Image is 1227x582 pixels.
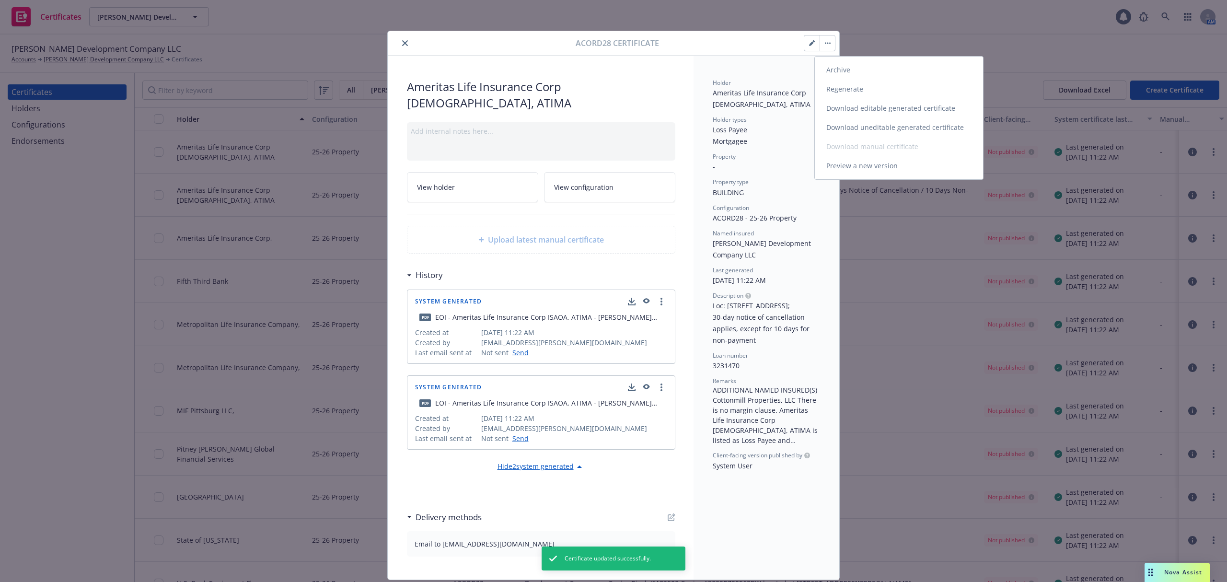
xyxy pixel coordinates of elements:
[1164,568,1202,576] span: Nova Assist
[713,125,747,146] span: Loss Payee Mortgagee
[713,88,810,109] span: Ameritas Life Insurance Corp [DEMOGRAPHIC_DATA], ATIMA
[713,351,748,360] span: Loan number
[481,327,668,338] span: [DATE] 11:22 AM
[415,413,477,423] span: Created at
[435,398,667,408] div: EOI - Ameritas Life Insurance Corp ISAOA, ATIMA - [PERSON_NAME] Development Company LLC - fillabl...
[415,338,477,348] span: Created by
[415,299,482,304] span: System Generated
[576,37,659,49] span: Acord28 certificate
[509,348,529,358] a: Send
[713,188,744,197] span: BUILDING
[713,385,820,445] div: ADDITIONAL NAMED INSURED(S) Cottonmill Properties, LLC There is no margin clause. Ameritas Life I...
[544,172,675,202] a: View configuration
[407,269,443,281] div: History
[415,539,555,549] div: Email to [EMAIL_ADDRESS][DOMAIN_NAME]
[419,399,431,407] span: pdf
[419,314,431,321] span: pdf
[498,461,585,473] div: Hide 2 system generated
[713,266,753,274] span: Last generated
[417,182,455,192] span: View holder
[656,296,667,307] a: more
[415,348,477,358] span: Last email sent at
[656,382,667,393] a: more
[713,301,811,345] span: Loc: [STREET_ADDRESS]; 30-day notice of cancellation applies, except for 10 days for non-payment
[509,433,529,443] a: Send
[416,269,443,281] h3: History
[713,213,797,222] span: ACORD28 - 25-26 Property
[399,37,411,49] button: close
[713,178,749,186] span: Property type
[713,162,715,171] span: -
[415,433,477,443] span: Last email sent at
[713,116,747,124] span: Holder types
[713,451,802,459] span: Client-facing version published by
[407,172,538,202] a: View holder
[435,312,667,322] div: EOI - Ameritas Life Insurance Corp ISAOA, ATIMA - [PERSON_NAME] Development Company LLC - fillabl...
[481,338,668,348] span: [EMAIL_ADDRESS][PERSON_NAME][DOMAIN_NAME]
[713,79,731,87] span: Holder
[713,461,752,470] span: System User
[1145,563,1210,582] button: Nova Assist
[554,182,613,192] span: View configuration
[1145,563,1157,582] div: Drag to move
[713,276,766,285] span: [DATE] 11:22 AM
[713,291,743,300] span: Description
[415,384,482,390] span: System Generated
[481,413,668,423] span: [DATE] 11:22 AM
[407,79,675,111] span: Ameritas Life Insurance Corp [DEMOGRAPHIC_DATA], ATIMA
[713,229,754,237] span: Named insured
[713,361,740,370] span: 3231470
[713,152,736,161] span: Property
[407,511,482,524] div: Delivery methods
[565,554,651,563] span: Certificate updated successfully.
[481,423,668,433] span: [EMAIL_ADDRESS][PERSON_NAME][DOMAIN_NAME]
[481,348,509,358] span: Not sent
[416,511,482,524] h3: Delivery methods
[415,327,477,338] span: Created at
[713,239,813,259] span: [PERSON_NAME] Development Company LLC
[713,377,736,385] span: Remarks
[713,204,749,212] span: Configuration
[481,433,509,443] span: Not sent
[415,423,477,433] span: Created by
[411,127,493,136] span: Add internal notes here...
